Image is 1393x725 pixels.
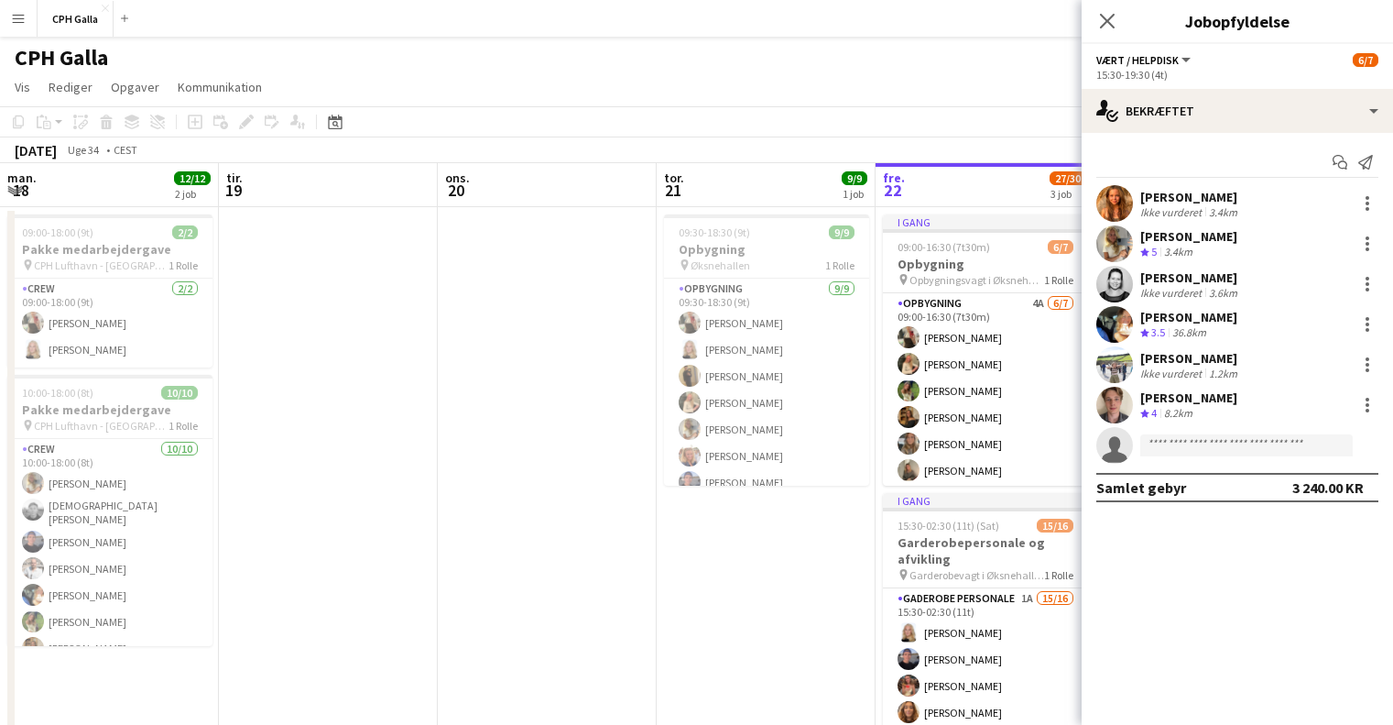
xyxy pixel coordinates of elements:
[15,141,57,159] div: [DATE]
[174,171,211,185] span: 12/12
[49,79,93,95] span: Rediger
[883,170,905,186] span: fre.
[7,170,37,186] span: man.
[1044,568,1073,582] span: 1 Rolle
[664,214,869,486] app-job-card: 09:30-18:30 (9t)9/9Opbygning Øksnehallen1 RolleOpbygning9/909:30-18:30 (9t)[PERSON_NAME][PERSON_N...
[1140,350,1241,367] div: [PERSON_NAME]
[7,75,38,99] a: Vis
[1292,478,1364,497] div: 3 240.00 KR
[1353,53,1378,67] span: 6/7
[898,240,990,254] span: 09:00-16:30 (7t30m)
[15,44,108,71] h1: CPH Galla
[442,180,470,201] span: 20
[1050,171,1086,185] span: 27/30
[161,386,198,400] span: 10/10
[1160,245,1196,260] div: 3.4km
[1140,309,1237,325] div: [PERSON_NAME]
[1044,273,1073,287] span: 1 Rolle
[661,180,684,201] span: 21
[175,187,210,201] div: 2 job
[883,214,1088,486] app-job-card: I gang09:00-16:30 (7t30m)6/7Opbygning Opbygningsvagt i Øksnehallen til stor gallafest1 RolleOpbyg...
[178,79,262,95] span: Kommunikation
[5,180,37,201] span: 18
[60,143,106,157] span: Uge 34
[223,180,243,201] span: 19
[114,143,137,157] div: CEST
[1140,390,1237,406] div: [PERSON_NAME]
[909,273,1044,287] span: Opbygningsvagt i Øksnehallen til stor gallafest
[1048,240,1073,254] span: 6/7
[1151,325,1165,339] span: 3.5
[170,75,269,99] a: Kommunikation
[679,225,750,239] span: 09:30-18:30 (9t)
[880,180,905,201] span: 22
[226,170,243,186] span: tir.
[1205,205,1241,219] div: 3.4km
[664,241,869,258] h3: Opbygning
[1082,9,1393,33] h3: Jobopfyldelse
[1205,286,1241,300] div: 3.6km
[883,256,1088,272] h3: Opbygning
[1140,228,1237,245] div: [PERSON_NAME]
[664,170,684,186] span: tor.
[7,279,212,368] app-card-role: Crew2/209:00-18:00 (9t)[PERSON_NAME][PERSON_NAME]
[1140,189,1241,205] div: [PERSON_NAME]
[825,258,854,272] span: 1 Rolle
[7,401,212,418] h3: Pakke medarbejdergave
[1096,53,1179,67] span: Vært / Helpdisk
[909,568,1044,582] span: Garderobevagt i Øksnehallen til stor gallafest
[1151,406,1157,420] span: 4
[691,258,750,272] span: Øksnehallen
[843,187,866,201] div: 1 job
[1140,269,1241,286] div: [PERSON_NAME]
[1096,478,1186,497] div: Samlet gebyr
[1140,286,1205,300] div: Ikke vurderet
[1050,187,1085,201] div: 3 job
[1082,89,1393,133] div: Bekræftet
[15,79,30,95] span: Vis
[22,386,93,400] span: 10:00-18:00 (8t)
[1037,519,1073,533] span: 15/16
[883,293,1088,515] app-card-role: Opbygning4A6/709:00-16:30 (7t30m)[PERSON_NAME][PERSON_NAME][PERSON_NAME][PERSON_NAME][PERSON_NAME...
[1151,245,1157,258] span: 5
[1160,406,1196,422] div: 8.2km
[1096,68,1378,82] div: 15:30-19:30 (4t)
[883,493,1088,508] div: I gang
[883,214,1088,229] div: I gang
[1140,367,1205,380] div: Ikke vurderet
[38,1,114,37] button: CPH Galla
[1169,325,1210,341] div: 36.8km
[34,258,169,272] span: CPH Lufthavn - [GEOGRAPHIC_DATA]
[169,258,198,272] span: 1 Rolle
[34,419,169,433] span: CPH Lufthavn - [GEOGRAPHIC_DATA]
[664,279,869,559] app-card-role: Opbygning9/909:30-18:30 (9t)[PERSON_NAME][PERSON_NAME][PERSON_NAME][PERSON_NAME][PERSON_NAME][PER...
[169,419,198,433] span: 1 Rolle
[111,79,159,95] span: Opgaver
[1140,205,1205,219] div: Ikke vurderet
[7,241,212,258] h3: Pakke medarbejdergave
[898,519,999,533] span: 15:30-02:30 (11t) (Sat)
[883,534,1088,567] h3: Garderobepersonale og afvikling
[842,171,867,185] span: 9/9
[1096,53,1193,67] button: Vært / Helpdisk
[41,75,100,99] a: Rediger
[22,225,93,239] span: 09:00-18:00 (9t)
[172,225,198,239] span: 2/2
[7,375,212,646] app-job-card: 10:00-18:00 (8t)10/10Pakke medarbejdergave CPH Lufthavn - [GEOGRAPHIC_DATA]1 RolleCrew10/1010:00-...
[1205,367,1241,380] div: 1.2km
[103,75,167,99] a: Opgaver
[7,214,212,368] app-job-card: 09:00-18:00 (9t)2/2Pakke medarbejdergave CPH Lufthavn - [GEOGRAPHIC_DATA]1 RolleCrew2/209:00-18:0...
[829,225,854,239] span: 9/9
[445,170,470,186] span: ons.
